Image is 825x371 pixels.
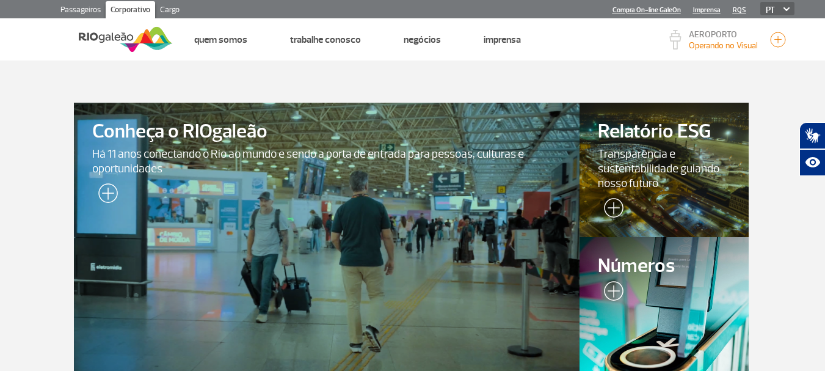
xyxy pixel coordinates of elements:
[106,1,155,21] a: Corporativo
[799,122,825,176] div: Plugin de acessibilidade da Hand Talk.
[693,6,721,14] a: Imprensa
[580,103,748,237] a: Relatório ESGTransparência e sustentabilidade guiando nosso futuro
[404,34,441,46] a: Negócios
[92,183,118,208] img: leia-mais
[733,6,746,14] a: RQS
[799,149,825,176] button: Abrir recursos assistivos.
[92,147,562,176] span: Há 11 anos conectando o Rio ao mundo e sendo a porta de entrada para pessoas, culturas e oportuni...
[598,255,730,277] span: Números
[799,122,825,149] button: Abrir tradutor de língua de sinais.
[689,39,758,52] p: Visibilidade de 10000m
[689,31,758,39] p: AEROPORTO
[290,34,361,46] a: Trabalhe Conosco
[92,121,562,142] span: Conheça o RIOgaleão
[194,34,247,46] a: Quem Somos
[598,198,623,222] img: leia-mais
[484,34,521,46] a: Imprensa
[598,121,730,142] span: Relatório ESG
[598,147,730,191] span: Transparência e sustentabilidade guiando nosso futuro
[56,1,106,21] a: Passageiros
[612,6,681,14] a: Compra On-line GaleOn
[155,1,184,21] a: Cargo
[598,281,623,306] img: leia-mais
